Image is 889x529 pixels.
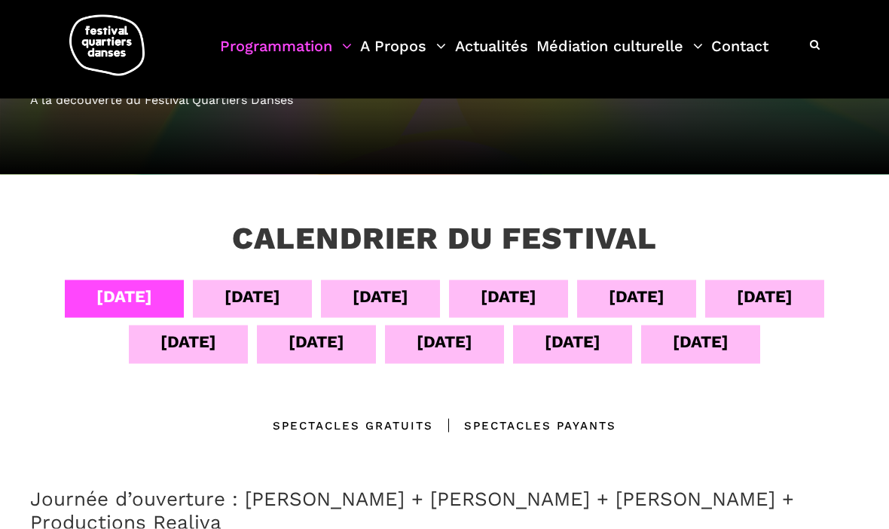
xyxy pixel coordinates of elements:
a: Actualités [455,33,528,78]
div: [DATE] [289,329,344,355]
div: [DATE] [96,283,152,310]
a: Programmation [220,33,352,78]
div: Spectacles Payants [433,417,616,435]
div: [DATE] [545,329,600,355]
div: [DATE] [353,283,408,310]
div: Spectacles gratuits [273,417,433,435]
div: [DATE] [160,329,216,355]
a: A Propos [360,33,446,78]
div: [DATE] [225,283,280,310]
img: logo-fqd-med [69,15,145,76]
div: [DATE] [609,283,664,310]
h3: Calendrier du festival [232,220,657,258]
div: [DATE] [737,283,793,310]
a: Médiation culturelle [536,33,703,78]
div: À la découverte du Festival Quartiers Danses [30,90,859,110]
div: [DATE] [673,329,729,355]
div: [DATE] [417,329,472,355]
div: [DATE] [481,283,536,310]
a: Contact [711,33,768,78]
